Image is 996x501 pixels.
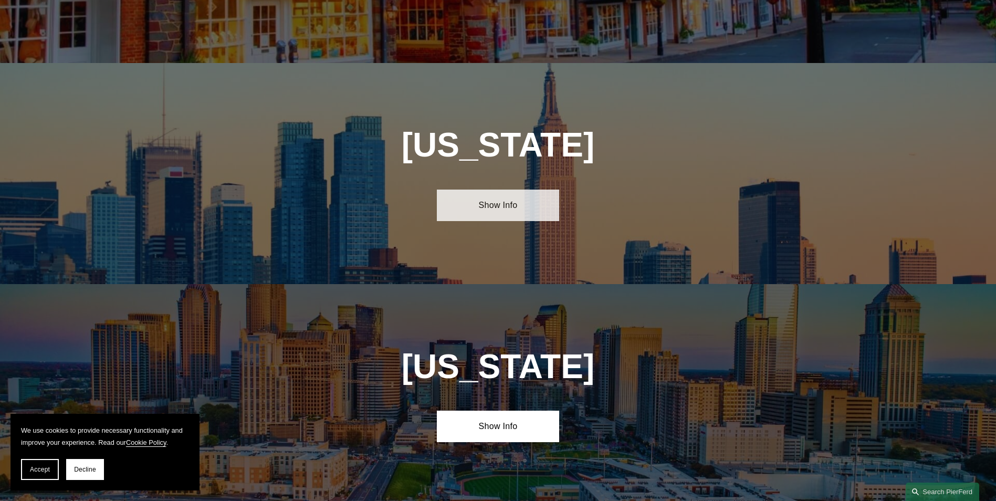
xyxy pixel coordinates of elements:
a: Show Info [437,190,559,221]
a: Search this site [906,483,979,501]
a: Cookie Policy [126,439,166,446]
section: Cookie banner [11,414,200,490]
h1: [US_STATE] [345,348,651,386]
button: Accept [21,459,59,480]
button: Decline [66,459,104,480]
p: We use cookies to provide necessary functionality and improve your experience. Read our . [21,424,189,448]
span: Decline [74,466,96,473]
span: Accept [30,466,50,473]
a: Show Info [437,411,559,442]
h1: [US_STATE] [345,126,651,164]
